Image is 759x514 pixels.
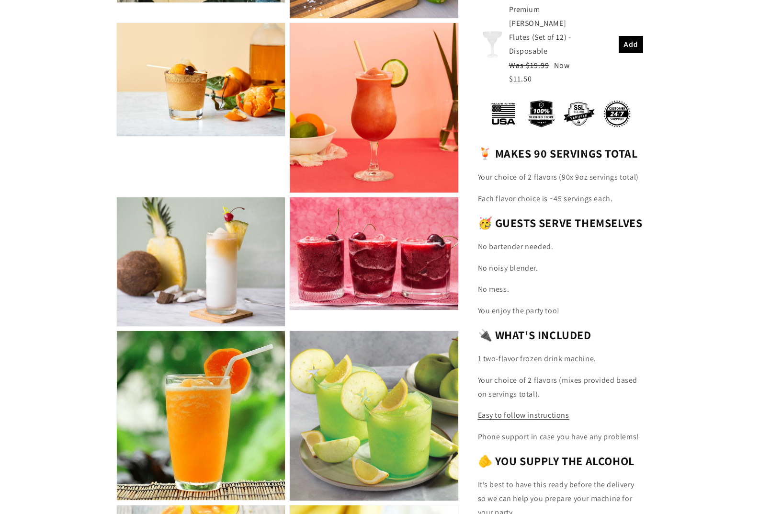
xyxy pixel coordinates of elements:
span: Price: [91,183,111,192]
button: 11 [126,78,144,92]
button: 1 [126,121,144,135]
img: SSL Verified Secure [564,98,595,129]
button: 20 [39,106,56,121]
button: 30 [57,63,74,78]
img: Premium Margarita Glass Flutes (Set of 12) - Disposable [478,30,507,59]
label: Rental Date [22,142,144,171]
th: Tuesday [58,51,72,63]
button: 4 [126,63,144,78]
span: No mess. [478,284,510,294]
button: 7 [57,78,74,92]
button: Add [619,36,643,53]
button: 27 [39,121,56,135]
button: 15 [74,92,91,106]
button: 12 [22,92,39,106]
button: 9 [91,78,109,92]
b: 🫵 YOU SUPPLY THE ALCOHOL [478,453,634,468]
button: 24 [109,106,126,121]
img: 24/7 Support [601,98,633,129]
th: Wednesday [75,51,91,63]
button: 23 [91,106,109,121]
button: 8 [74,78,91,92]
span: Add [623,41,638,48]
button: 10 [109,78,126,92]
button: Go to next month [124,36,138,51]
span: Your choice of 2 flavors (90x 9oz servings total) [478,172,639,182]
th: Thursday [93,51,107,63]
span: Each flavor choice is ~45 servings each. [478,194,613,204]
button: 13 [39,92,56,106]
h3: Select a Date [22,22,144,32]
button: 17 [109,92,126,106]
button: 22 [74,106,91,121]
b: 🔌 WHAT'S INCLUDED [478,327,591,343]
button: 2 [91,63,109,78]
span: Premium Margarita Glass Flutes (Set of 12) - Disposable [509,4,571,56]
div: [DATE] [22,38,47,48]
th: Friday [112,51,124,63]
span: You enjoy the party too! [478,306,560,316]
th: Monday [40,51,56,63]
img: Made In USA [488,98,519,129]
button: 28 [22,63,39,78]
button: 28 [57,121,74,135]
button: 16 [91,92,109,106]
span: Your choice of 2 flavors (mixes provided based on servings total). [478,375,638,399]
button: 21 [57,106,74,121]
button: 1 [74,63,91,78]
button: 26 [22,121,39,135]
button: 30 [91,121,109,135]
button: 3 [109,63,126,78]
span: Phone support in case you have any problems! [478,432,639,442]
button: 19 [22,106,39,121]
b: 🍹 MAKES 90 SERVINGS TOTAL [478,146,638,161]
button: 18 [126,92,144,106]
button: 31 [109,121,126,135]
span: No noisy blender. [478,263,538,273]
button: 29 [39,63,56,78]
b: 🥳 GUESTS SERVE THEMSELVES [478,215,643,230]
a: Easy to follow instructions [478,410,569,420]
button: 29 [74,121,91,135]
button: Go to previous month [99,36,113,51]
th: Saturday [128,51,142,63]
span: 1 two-flavor frozen drink machine. [478,354,596,364]
button: 6 [39,78,56,92]
button: 14 [57,92,74,106]
span: ​​No bartender needed. [478,241,554,251]
button: 25 [126,106,144,121]
th: Sunday [23,51,37,63]
a: Premium [PERSON_NAME] Flutes (Set of 12) - Disposable [509,4,571,56]
span: Was $19.99 [509,60,549,70]
img: 100% Verified [526,98,557,129]
button: 5 [22,78,39,92]
input: Rental Date [22,153,144,171]
span: $325.00 [116,183,144,192]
